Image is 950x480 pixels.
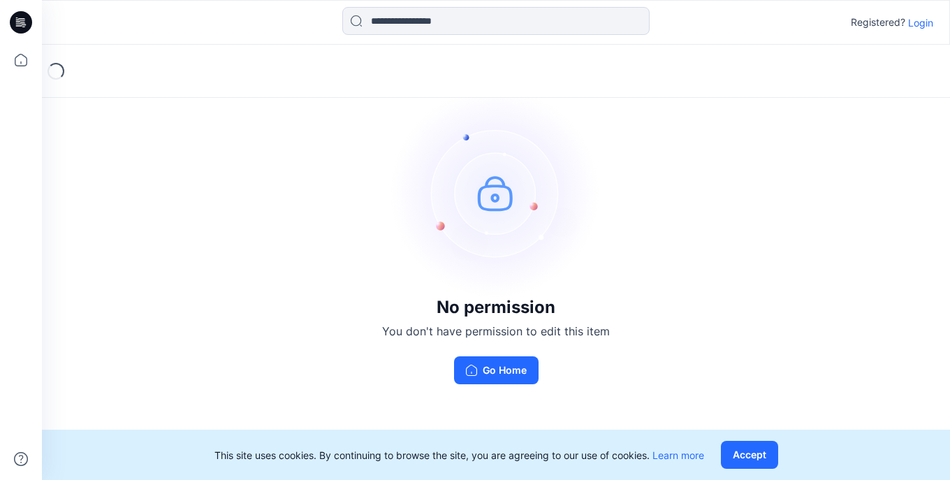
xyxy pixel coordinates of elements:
[214,448,704,463] p: This site uses cookies. By continuing to browse the site, you are agreeing to our use of cookies.
[382,323,610,340] p: You don't have permission to edit this item
[908,15,933,30] p: Login
[382,298,610,317] h3: No permission
[391,88,601,298] img: no-perm.svg
[851,14,905,31] p: Registered?
[721,441,778,469] button: Accept
[652,449,704,461] a: Learn more
[454,356,539,384] button: Go Home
